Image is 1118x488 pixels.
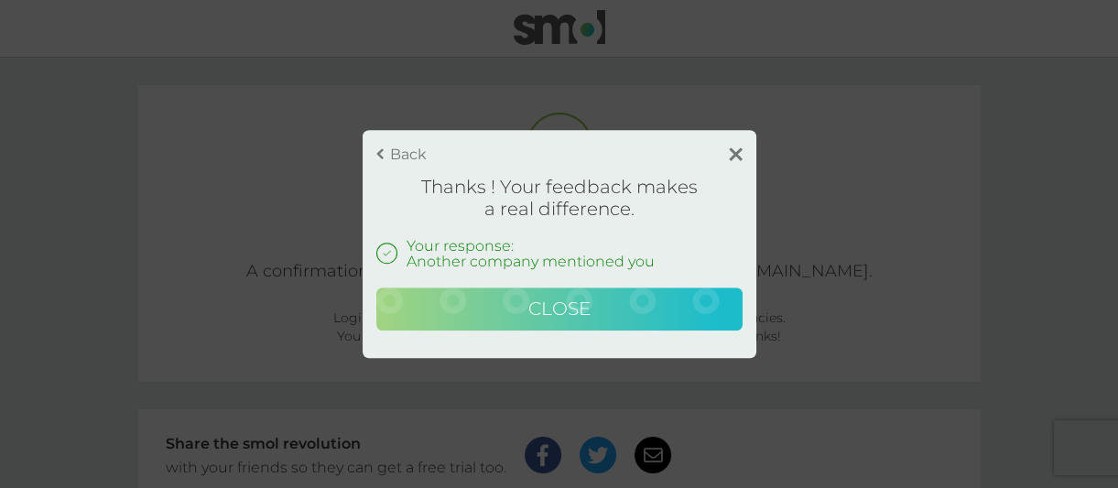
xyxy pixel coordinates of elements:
[407,254,655,269] p: Another company mentioned you
[376,287,743,331] button: Close
[376,148,384,159] img: back
[407,238,655,254] p: Your response:
[390,146,427,162] p: Back
[528,298,591,320] span: Close
[729,147,743,161] img: close
[376,176,743,220] h1: Thanks ! Your feedback makes a real difference.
